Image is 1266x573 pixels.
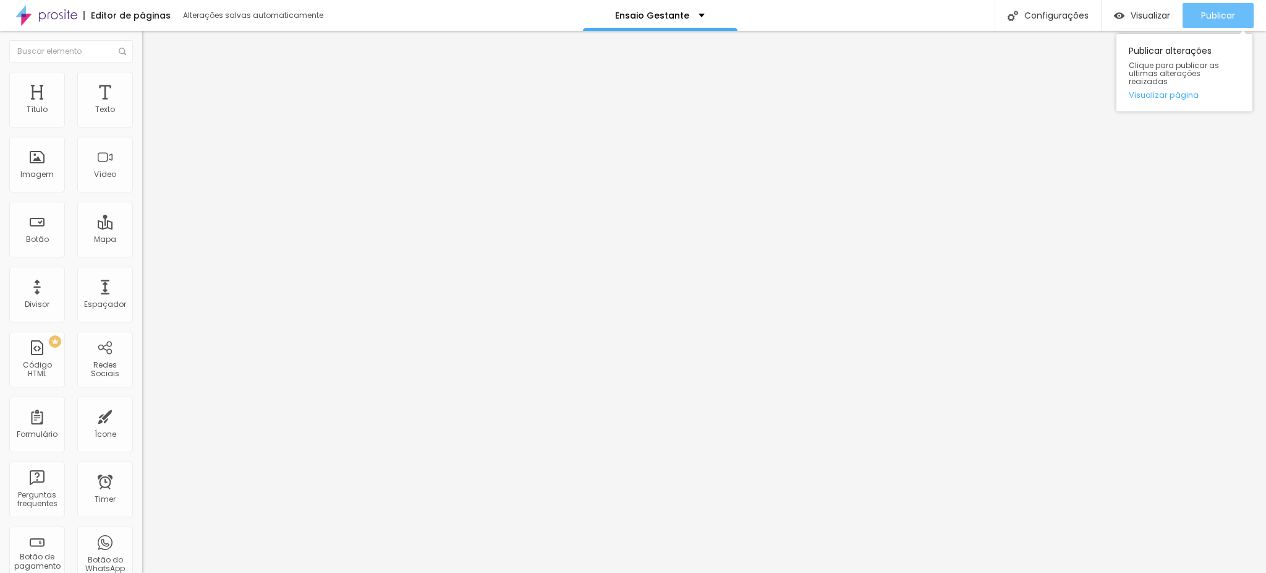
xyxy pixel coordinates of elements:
[27,105,48,114] div: Título
[1129,91,1240,99] a: Visualizar página
[183,12,325,19] div: Alterações salvas automaticamente
[1102,3,1183,28] button: Visualizar
[95,430,116,439] div: Ícone
[1131,11,1170,20] span: Visualizar
[94,170,116,179] div: Vídeo
[12,361,61,379] div: Código HTML
[1116,34,1252,111] div: Publicar alterações
[12,491,61,509] div: Perguntas frequentes
[95,105,115,114] div: Texto
[1201,11,1235,20] span: Publicar
[80,361,129,379] div: Redes Sociais
[9,40,133,62] input: Buscar elemento
[84,300,126,309] div: Espaçador
[1008,11,1018,21] img: Icone
[94,235,116,244] div: Mapa
[615,11,689,20] p: Ensaio Gestante
[95,495,116,504] div: Timer
[20,170,54,179] div: Imagem
[25,300,49,309] div: Divisor
[119,48,126,55] img: Icone
[1129,61,1240,86] span: Clique para publicar as ultimas alterações reaizadas
[1183,3,1254,28] button: Publicar
[142,31,1266,573] iframe: Editor
[26,235,49,244] div: Botão
[17,430,57,439] div: Formulário
[1114,11,1124,21] img: view-1.svg
[12,553,61,571] div: Botão de pagamento
[83,11,171,20] div: Editor de páginas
